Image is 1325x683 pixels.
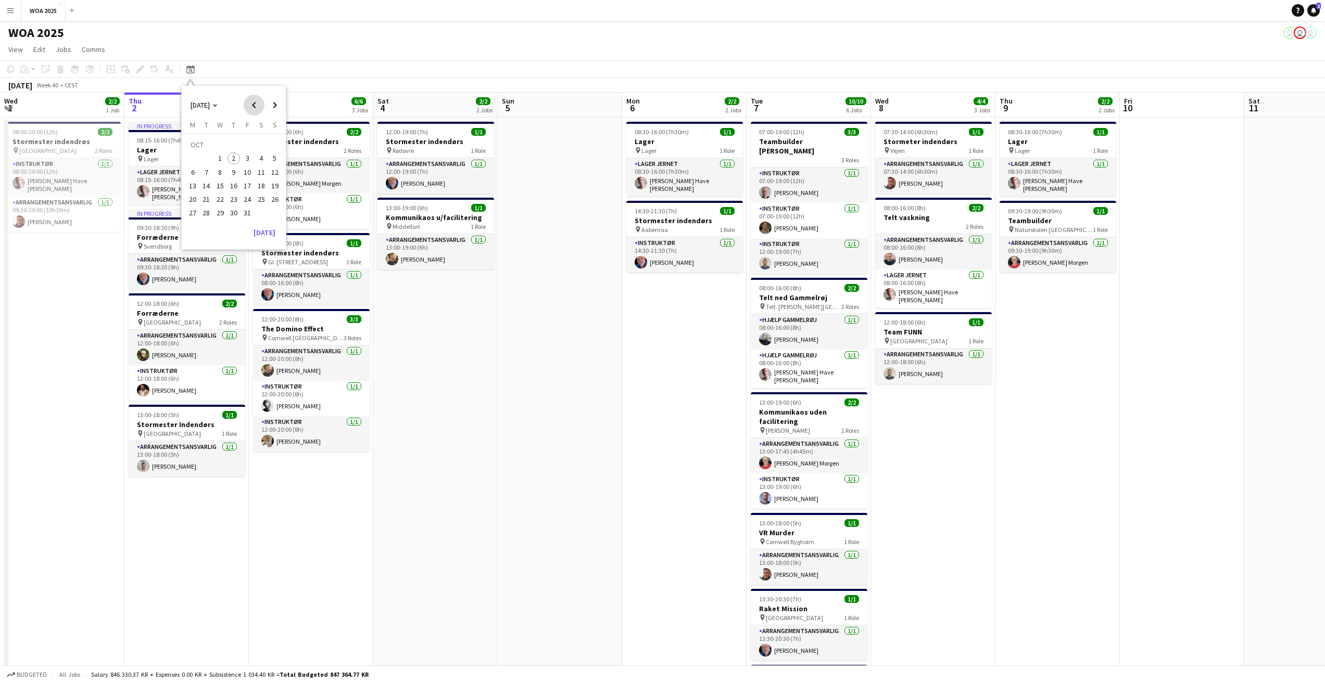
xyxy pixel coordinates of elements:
[844,519,859,527] span: 1/1
[241,179,254,192] span: 17
[751,528,867,537] h3: VR Murder
[186,165,199,179] button: 06-10-2025
[255,152,268,165] span: 4
[268,151,282,165] button: 05-10-2025
[875,312,992,384] app-job-card: 12:00-18:00 (6h)1/1Team FUNN [GEOGRAPHIC_DATA]1 RoleArrangementsansvarlig1/112:00-18:00 (6h)[PERS...
[1093,147,1108,154] span: 1 Role
[4,137,121,146] h3: Stormester indendrøs
[129,293,245,401] app-job-card: 12:00-18:00 (6h)2/2Forræderne [GEOGRAPHIC_DATA]2 RolesArrangementsansvarlig1/112:00-18:00 (6h)[PE...
[261,315,304,323] span: 12:00-20:00 (8h)
[751,407,867,426] h3: Kommunikaos uden facilitering
[751,604,867,613] h3: Raket Mission
[344,334,361,342] span: 3 Roles
[751,122,867,274] div: 07:00-19:00 (12h)3/3Teambuilder [PERSON_NAME]3 RolesInstruktør1/107:00-19:00 (12h)[PERSON_NAME]In...
[228,152,240,165] span: 2
[254,192,268,206] button: 25-10-2025
[759,398,801,406] span: 13:00-19:00 (6h)
[186,96,222,114] button: Choose month and year
[137,411,179,419] span: 13:00-18:00 (5h)
[751,513,867,585] div: 13:00-18:00 (5h)1/1VR Murder Comwell Bygholm1 RoleArrangementsansvarlig1/113:00-18:00 (5h)[PERSON...
[199,179,213,192] button: 14-10-2025
[241,152,254,165] span: 3
[376,102,389,114] span: 4
[253,248,370,257] h3: Stormester indendørs
[1283,27,1296,39] app-user-avatar: Bettina Madsen
[213,192,227,206] button: 22-10-2025
[228,166,240,178] span: 9
[874,102,889,114] span: 8
[222,300,237,307] span: 2/2
[8,25,64,41] h1: WOA 2025
[144,155,159,163] span: Lager
[1316,3,1321,9] span: 2
[232,120,235,130] span: T
[268,334,344,342] span: Comwell [GEOGRAPHIC_DATA]
[269,166,281,178] span: 12
[129,209,245,217] div: In progress
[213,206,227,220] button: 29-10-2025
[129,420,245,429] h3: Stormester Indendørs
[129,308,245,318] h3: Forræderne
[751,438,867,473] app-card-role: Arrangementsansvarlig1/113:00-17:45 (4h45m)[PERSON_NAME] Morgen
[751,137,867,156] h3: Teambuilder [PERSON_NAME]
[137,136,191,144] span: 08:15-16:00 (7h45m)
[386,204,428,212] span: 13:00-19:00 (6h)
[253,158,370,194] app-card-role: Arrangementsansvarlig1/107:00-13:00 (6h)[PERSON_NAME] Morgen
[969,318,983,326] span: 1/1
[253,122,370,229] div: 07:00-13:00 (6h)2/2Stormester indendørs Vejle2 RolesArrangementsansvarlig1/107:00-13:00 (6h)[PERS...
[844,538,859,546] span: 1 Role
[471,223,486,230] span: 1 Role
[1124,96,1132,106] span: Fri
[968,147,983,154] span: 1 Role
[254,165,268,179] button: 11-10-2025
[377,234,494,269] app-card-role: Arrangementsansvarlig1/113:00-19:00 (6h)[PERSON_NAME]
[759,284,801,292] span: 08:00-16:00 (8h)
[255,166,268,178] span: 11
[1093,207,1108,215] span: 1/1
[186,206,199,220] button: 27-10-2025
[502,96,514,106] span: Sun
[129,209,245,289] app-job-card: In progress09:30-18:30 (9h)1/1Forræderne Svendborg1 RoleArrangementsansvarlig1/109:30-18:30 (9h)[...
[720,128,735,136] span: 1/1
[8,45,23,54] span: View
[4,122,121,232] app-job-card: 08:00-20:00 (12h)2/2Stormester indendrøs [GEOGRAPHIC_DATA]2 RolesInstruktør1/108:00-20:00 (12h)[P...
[875,213,992,222] h3: Telt vaskning
[186,192,199,206] button: 20-10-2025
[200,179,213,192] span: 14
[751,473,867,509] app-card-role: Instruktør1/113:00-19:00 (6h)[PERSON_NAME]
[4,197,121,232] app-card-role: Arrangementsansvarlig1/109:30-20:00 (10h30m)[PERSON_NAME]
[241,207,254,220] span: 31
[751,96,763,106] span: Tue
[759,519,801,527] span: 13:00-18:00 (5h)
[846,97,866,105] span: 10/10
[12,128,58,136] span: 08:00-20:00 (12h)
[377,213,494,222] h3: Kommunikaos u/facilitering
[635,128,689,136] span: 08:30-16:00 (7h30m)
[626,201,743,273] div: 14:30-21:30 (7h)1/1Stormester indendørs Aabenraa1 RoleInstruktør1/114:30-21:30 (7h)[PERSON_NAME]
[5,669,48,680] button: Budgeted
[253,381,370,416] app-card-role: Instruktør1/112:00-20:00 (8h)[PERSON_NAME]
[129,122,245,205] app-job-card: In progress08:15-16:00 (7h45m)1/1Lager Lager1 RoleLager Jernet1/108:15-16:00 (7h45m)[PERSON_NAME]...
[241,165,254,179] button: 10-10-2025
[127,102,142,114] span: 2
[751,238,867,274] app-card-role: Instruktør1/112:00-19:00 (7h)[PERSON_NAME]
[720,207,735,215] span: 1/1
[1000,122,1116,197] app-job-card: 08:30-16:00 (7h30m)1/1Lager Lager1 RoleLager Jernet1/108:30-16:00 (7h30m)[PERSON_NAME] Have [PERS...
[4,158,121,197] app-card-role: Instruktør1/108:00-20:00 (12h)[PERSON_NAME] Have [PERSON_NAME]
[241,179,254,192] button: 17-10-2025
[253,309,370,452] app-job-card: 12:00-20:00 (8h)3/3The Domino Effect Comwell [GEOGRAPHIC_DATA]3 RolesArrangementsansvarlig1/112:0...
[890,147,905,154] span: Vejen
[1008,128,1062,136] span: 08:30-16:00 (7h30m)
[137,300,179,307] span: 12:00-18:00 (6h)
[217,120,223,130] span: W
[766,303,841,311] span: Telt. [PERSON_NAME][GEOGRAPHIC_DATA]
[875,122,992,194] div: 07:30-14:00 (6h30m)1/1Stormeter indendørs Vejen1 RoleArrangementsansvarlig1/107:30-14:00 (6h30m)[...
[377,198,494,269] app-job-card: 13:00-19:00 (6h)1/1Kommunikaos u/facilitering Middelfart1 RoleArrangementsansvarlig1/113:00-19:00...
[844,128,859,136] span: 3/3
[269,179,281,192] span: 19
[884,318,926,326] span: 12:00-18:00 (6h)
[214,207,226,220] span: 29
